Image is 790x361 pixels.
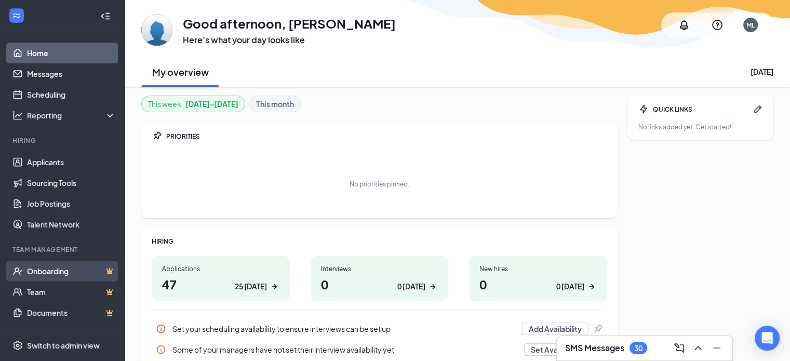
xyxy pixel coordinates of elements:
svg: Notifications [678,19,690,31]
div: This week : [148,98,238,110]
div: ML [746,21,755,30]
a: Scheduling [27,84,116,105]
svg: Analysis [12,110,23,121]
div: QUICK LINKS [653,105,748,114]
div: No links added yet. Get started! [638,123,763,131]
a: Home [27,43,116,63]
div: 0 [DATE] [556,281,584,292]
a: TeamCrown [27,282,116,302]
div: No priorities pinned. [350,180,409,189]
button: Set Availability [524,343,588,356]
svg: ComposeMessage [673,342,686,354]
svg: Info [156,324,166,334]
svg: Pin [152,131,162,141]
svg: ArrowRight [269,282,279,292]
svg: Minimize [711,342,723,354]
svg: Collapse [100,11,111,21]
a: Applicants [27,152,116,172]
h1: Good afternoon, [PERSON_NAME] [183,15,396,32]
h2: My overview [152,65,209,78]
div: Interviews [321,264,438,273]
a: Job Postings [27,193,116,214]
svg: ChevronUp [692,342,704,354]
a: SurveysCrown [27,323,116,344]
svg: ArrowRight [586,282,597,292]
div: Set your scheduling availability to ensure interviews can be set up [172,324,516,334]
svg: Pen [753,104,763,114]
div: Some of your managers have not set their interview availability yet [172,344,518,355]
a: InfoSet your scheduling availability to ensure interviews can be set upAdd AvailabilityPin [152,318,607,339]
b: This month [256,98,294,110]
svg: QuestionInfo [711,19,724,31]
a: Messages [27,63,116,84]
h3: Here’s what your day looks like [183,34,396,46]
div: Set your scheduling availability to ensure interviews can be set up [152,318,607,339]
svg: Info [156,344,166,355]
div: 25 [DATE] [235,281,267,292]
div: Applications [162,264,279,273]
b: [DATE] - [DATE] [185,98,238,110]
div: [DATE] [751,66,773,77]
a: OnboardingCrown [27,261,116,282]
div: Reporting [27,110,116,121]
svg: Bolt [638,104,649,114]
a: Sourcing Tools [27,172,116,193]
button: Add Availability [522,323,588,335]
div: Team Management [12,245,114,254]
a: Interviews00 [DATE]ArrowRight [311,256,449,301]
div: Some of your managers have not set their interview availability yet [152,339,607,360]
a: Talent Network [27,214,116,235]
h1: 0 [479,275,597,293]
div: HIRING [152,237,607,246]
svg: Pin [593,324,603,334]
button: ComposeMessage [670,340,687,356]
button: Minimize [707,340,724,356]
h1: 0 [321,275,438,293]
div: New hires [479,264,597,273]
svg: Settings [12,340,23,351]
div: Hiring [12,136,114,145]
h1: 47 [162,275,279,293]
a: InfoSome of your managers have not set their interview availability yetSet AvailabilityPin [152,339,607,360]
img: Matt Lease [141,15,172,46]
a: DocumentsCrown [27,302,116,323]
div: 0 [DATE] [397,281,425,292]
svg: ArrowRight [427,282,438,292]
div: Open Intercom Messenger [755,326,780,351]
a: Applications4725 [DATE]ArrowRight [152,256,290,301]
div: 30 [634,344,642,353]
button: ChevronUp [689,340,705,356]
div: Switch to admin view [27,340,100,351]
svg: WorkstreamLogo [11,10,22,21]
h3: SMS Messages [565,342,624,354]
div: PRIORITIES [166,132,607,141]
a: New hires00 [DATE]ArrowRight [469,256,607,301]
